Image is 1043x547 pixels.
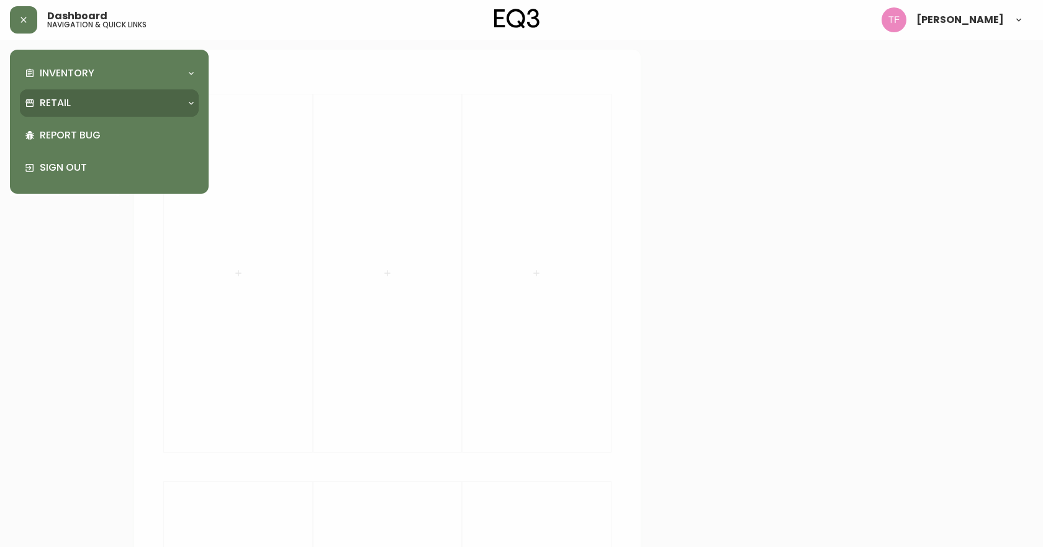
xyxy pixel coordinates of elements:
p: Retail [40,96,71,110]
span: Dashboard [47,11,107,21]
div: Sign Out [20,151,199,184]
div: Retail [20,89,199,117]
p: Report Bug [40,129,194,142]
p: Sign Out [40,161,194,174]
h5: navigation & quick links [47,21,147,29]
img: 509424b058aae2bad57fee408324c33f [882,7,906,32]
div: Inventory [20,60,199,87]
p: Inventory [40,66,94,80]
img: logo [494,9,540,29]
div: Report Bug [20,119,199,151]
span: [PERSON_NAME] [916,15,1004,25]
